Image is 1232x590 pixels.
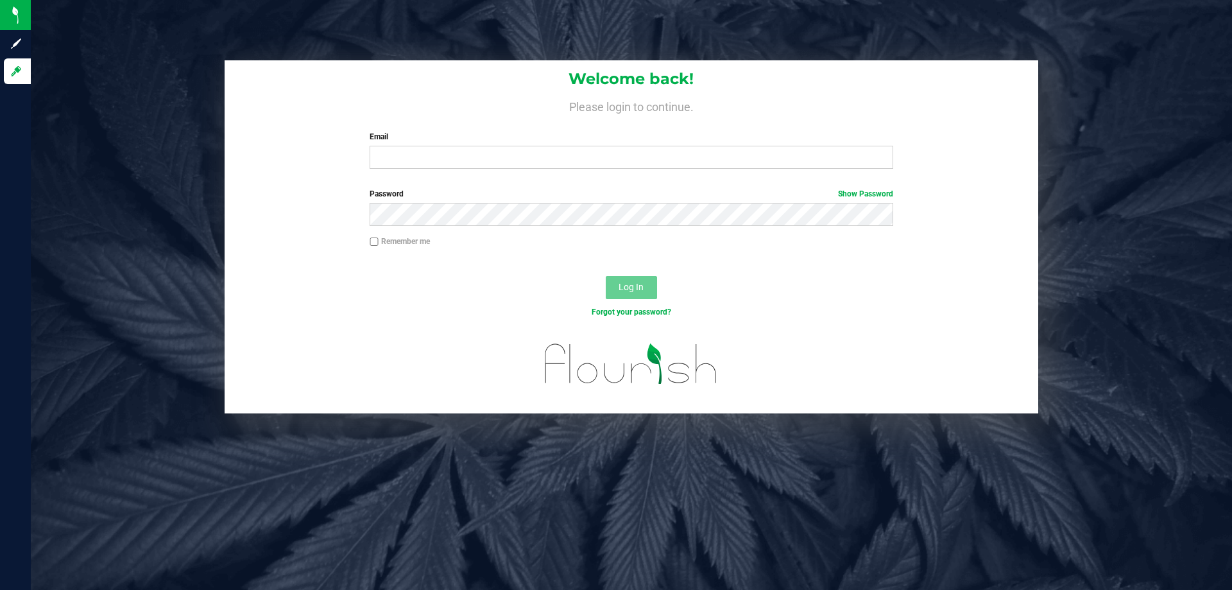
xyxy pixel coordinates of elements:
[838,189,893,198] a: Show Password
[370,131,893,143] label: Email
[370,189,404,198] span: Password
[529,331,733,397] img: flourish_logo.svg
[10,65,22,78] inline-svg: Log in
[619,282,644,292] span: Log In
[606,276,657,299] button: Log In
[370,236,430,247] label: Remember me
[592,308,671,317] a: Forgot your password?
[225,98,1038,113] h4: Please login to continue.
[225,71,1038,87] h1: Welcome back!
[10,37,22,50] inline-svg: Sign up
[370,238,379,247] input: Remember me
